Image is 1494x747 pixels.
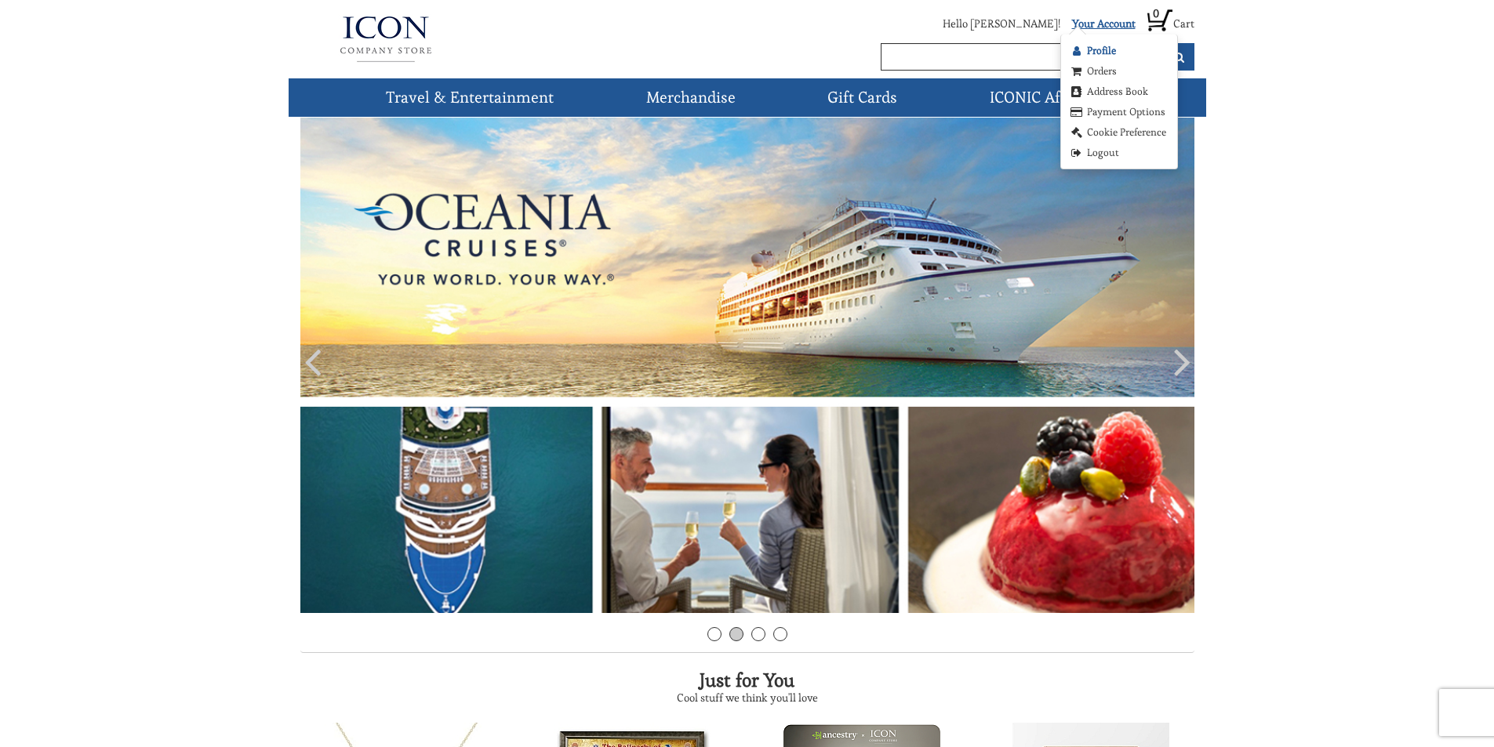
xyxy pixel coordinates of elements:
a: Payment Options [1069,104,1165,120]
a: Logout [1069,145,1119,161]
a: 1 [707,627,722,641]
a: ICONIC Affiliates [983,78,1114,117]
a: Travel & Entertainment [380,78,560,117]
a: 2 [729,627,743,641]
a: Merchandise [640,78,742,117]
a: Orders [1069,63,1117,79]
a: 0 Cart [1147,16,1194,31]
a: Address Book [1069,84,1148,100]
a: Cookie Preference [1069,125,1166,140]
a: 4 [773,627,787,641]
a: Profile [1069,43,1116,59]
a: Your Account [1072,16,1136,31]
h2: Just for You [300,669,1194,692]
a: 3 [751,627,765,641]
a: Gift Cards [821,78,903,117]
li: Hello [PERSON_NAME]! [931,16,1060,39]
h3: Cool stuff we think you'll love [300,692,1194,704]
img: Bermuda [300,118,1194,613]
